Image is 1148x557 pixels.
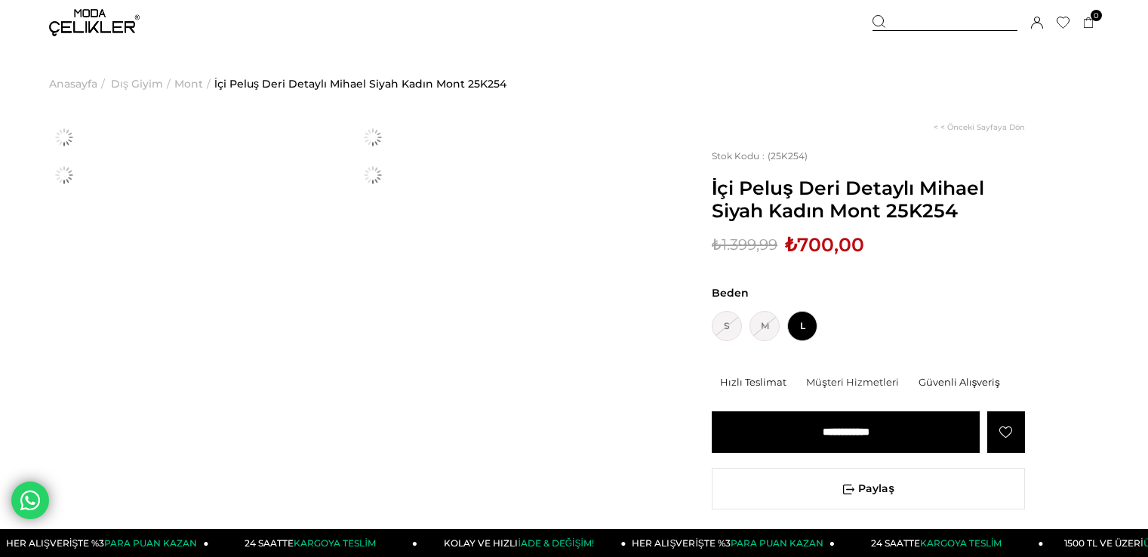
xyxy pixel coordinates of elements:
[49,45,109,122] li: >
[712,469,1024,509] span: Paylaş
[785,233,864,256] span: ₺700,00
[111,45,174,122] li: >
[294,537,375,549] span: KARGOYA TESLİM
[174,45,203,122] a: Mont
[920,537,1002,549] span: KARGOYA TESLİM
[712,150,768,162] span: Stok Kodu
[712,233,777,256] span: ₺1.399,99
[104,537,197,549] span: PARA PUAN KAZAN
[111,45,163,122] a: Dış Giyim
[518,537,593,549] span: İADE & DEĞİŞİM!
[987,411,1025,453] a: Favorilere Ekle
[626,529,836,557] a: HER ALIŞVERİŞTE %3PARA PUAN KAZAN
[712,286,1025,300] span: Beden
[712,177,1025,222] span: İçi Peluş Deri Detaylı Mihael Siyah Kadın Mont 25K254
[209,529,418,557] a: 24 SAATTEKARGOYA TESLİM
[934,122,1025,132] a: < < Önceki Sayfaya Dön
[214,45,506,122] a: İçi Peluş Deri Detaylı Mihael Siyah Kadın Mont 25K254
[358,160,388,190] img: Mihael mont 25K254
[806,375,910,389] div: Müşteri Hizmetleri
[49,45,97,122] a: Anasayfa
[1091,10,1102,21] span: 0
[49,122,79,152] img: Mihael mont 25K254
[1083,17,1094,29] a: 0
[49,9,140,36] img: logo
[720,375,798,389] div: Hızlı Teslimat
[835,529,1044,557] a: 24 SAATTEKARGOYA TESLİM
[798,382,799,383] img: blank.png
[417,529,626,557] a: KOLAY VE HIZLIİADE & DEĞİŞİM!
[919,375,1011,389] div: Güvenli Alışveriş
[910,382,911,383] img: blank.png
[787,311,817,341] span: L
[174,45,214,122] li: >
[731,537,823,549] span: PARA PUAN KAZAN
[712,382,712,383] img: blank.png
[358,122,388,152] img: Mihael mont 25K254
[712,150,808,162] span: (25K254)
[749,311,780,341] span: M
[49,160,79,190] img: Mihael mont 25K254
[712,311,742,341] span: S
